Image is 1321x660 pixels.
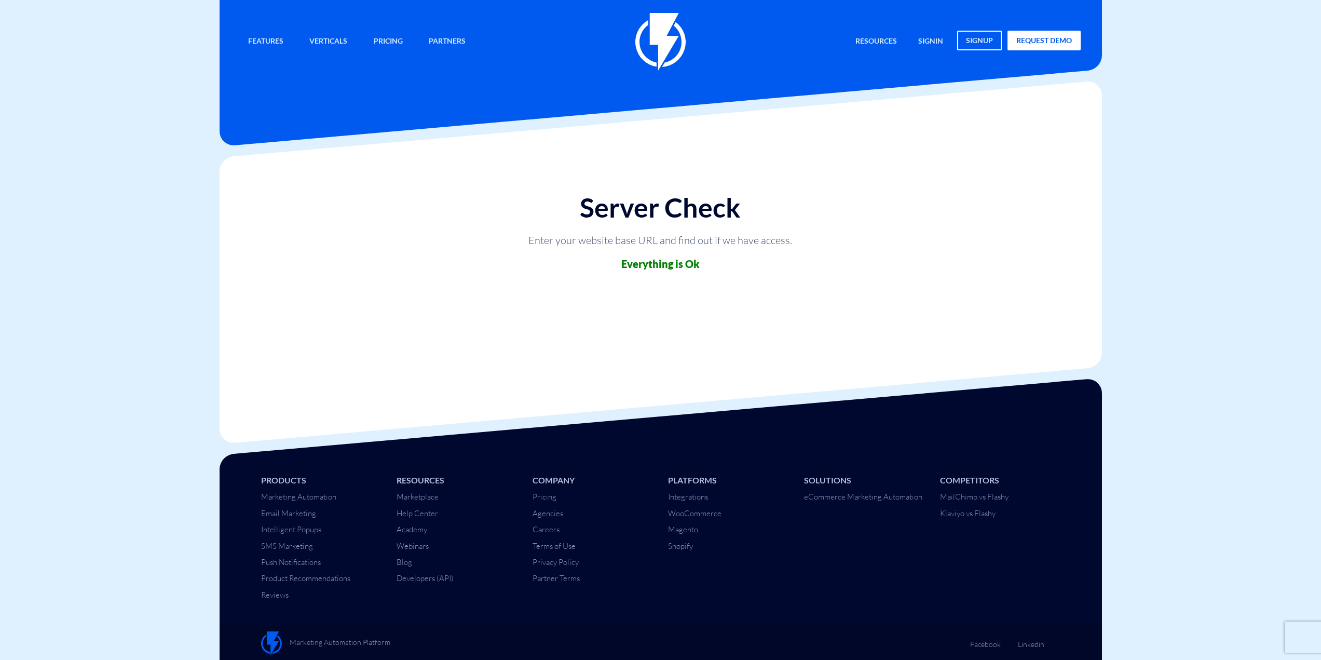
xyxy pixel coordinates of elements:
[397,541,429,551] a: Webinars
[1007,31,1081,50] a: request demo
[668,541,693,551] a: Shopify
[397,492,439,502] a: Marketplace
[261,557,321,567] a: Push Notifications
[940,492,1009,502] a: MailChimp vs Flashy
[804,492,922,502] a: eCommerce Marketing Automation
[533,557,579,567] a: Privacy Policy
[397,508,438,518] a: Help Center
[533,573,580,583] a: Partner Terms
[970,631,1001,650] a: Facebook
[533,475,653,487] li: Company
[261,631,282,655] img: Flashy
[533,541,576,551] a: Terms of Use
[261,573,350,583] a: Product Recommendations
[421,31,473,53] a: Partners
[533,524,560,534] a: Careers
[397,524,427,534] a: Academy
[668,492,708,502] a: Integrations
[240,31,291,53] a: Features
[421,193,900,222] h1: Server Check
[910,31,951,53] a: signin
[302,31,355,53] a: Verticals
[940,508,996,518] a: Klaviyo vs Flashy
[261,541,313,551] a: SMS Marketing
[804,475,924,487] li: Solutions
[261,492,336,502] a: Marketing Automation
[668,508,721,518] a: WooCommerce
[940,475,1060,487] li: Competitors
[397,557,412,567] a: Blog
[668,475,788,487] li: Platforms
[533,508,563,518] a: Agencies
[957,31,1002,50] a: signup
[397,573,454,583] a: Developers (API)
[668,524,698,534] a: Magento
[397,475,517,487] li: Resources
[261,508,316,518] a: Email Marketing
[261,590,289,600] a: Reviews
[1018,631,1044,650] a: Linkedin
[421,258,900,270] h3: Everything is Ok
[261,524,321,534] a: Intelligent Popups
[505,233,816,248] p: Enter your website base URL and find out if we have access.
[261,631,390,655] a: Marketing Automation Platform
[848,31,905,53] a: Resources
[366,31,411,53] a: Pricing
[533,492,556,502] a: Pricing
[261,475,382,487] li: Products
